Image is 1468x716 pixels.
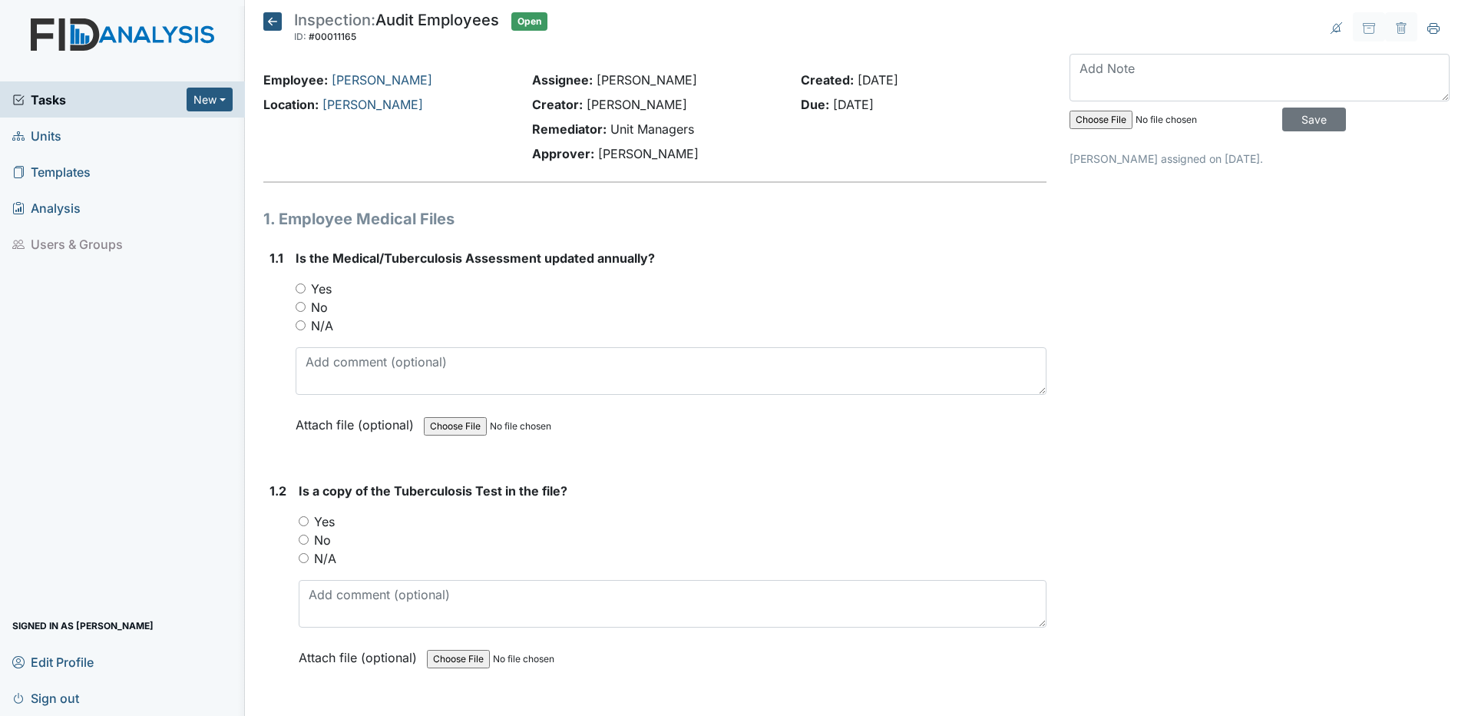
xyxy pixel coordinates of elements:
strong: Approver: [532,146,594,161]
span: Analysis [12,196,81,220]
div: Audit Employees [294,12,499,46]
input: No [299,535,309,545]
label: Attach file (optional) [299,640,423,667]
strong: Location: [263,97,319,112]
input: N/A [296,320,306,330]
span: [PERSON_NAME] [597,72,697,88]
strong: Created: [801,72,854,88]
input: Yes [299,516,309,526]
input: N/A [299,553,309,563]
label: N/A [314,549,336,568]
button: New [187,88,233,111]
label: N/A [311,317,333,335]
span: Templates [12,160,91,184]
a: Tasks [12,91,187,109]
span: Unit Managers [610,121,694,137]
label: 1.2 [269,482,286,500]
p: [PERSON_NAME] assigned on [DATE]. [1070,151,1450,167]
span: Signed in as [PERSON_NAME] [12,614,154,638]
span: ID: [294,31,306,42]
label: Yes [314,512,335,531]
span: Edit Profile [12,650,94,674]
strong: Due: [801,97,829,112]
span: Sign out [12,686,79,710]
strong: Creator: [532,97,583,112]
input: No [296,302,306,312]
label: No [314,531,331,549]
span: #00011165 [309,31,356,42]
span: [DATE] [858,72,898,88]
span: [PERSON_NAME] [587,97,687,112]
strong: Assignee: [532,72,593,88]
span: Units [12,124,61,148]
label: 1.1 [269,249,283,267]
strong: Remediator: [532,121,607,137]
a: [PERSON_NAME] [332,72,432,88]
input: Yes [296,283,306,293]
input: Save [1282,108,1346,131]
a: [PERSON_NAME] [322,97,423,112]
label: No [311,298,328,317]
span: Is a copy of the Tuberculosis Test in the file? [299,483,567,499]
label: Attach file (optional) [296,407,420,434]
span: [PERSON_NAME] [598,146,699,161]
span: Open [511,12,547,31]
span: Inspection: [294,11,375,29]
strong: Employee: [263,72,328,88]
label: Yes [311,280,332,298]
h1: 1. Employee Medical Files [263,207,1046,230]
span: Is the Medical/Tuberculosis Assessment updated annually? [296,250,655,266]
span: [DATE] [833,97,874,112]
